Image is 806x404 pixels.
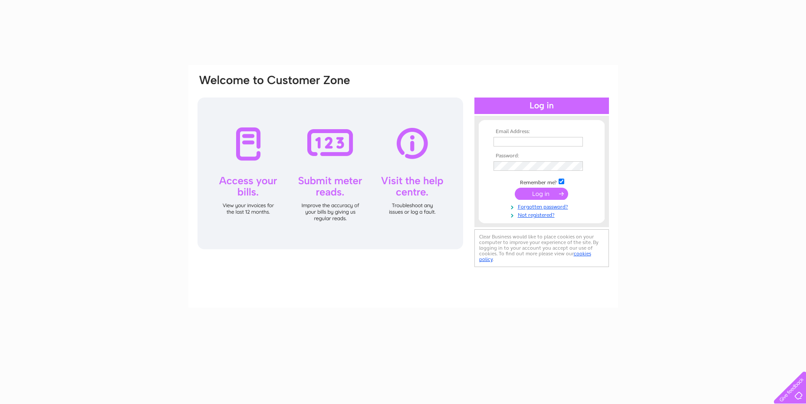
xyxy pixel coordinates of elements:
a: Forgotten password? [493,202,592,210]
input: Submit [515,188,568,200]
div: Clear Business would like to place cookies on your computer to improve your experience of the sit... [474,229,609,267]
a: cookies policy [479,251,591,262]
th: Password: [491,153,592,159]
a: Not registered? [493,210,592,218]
td: Remember me? [491,177,592,186]
th: Email Address: [491,129,592,135]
